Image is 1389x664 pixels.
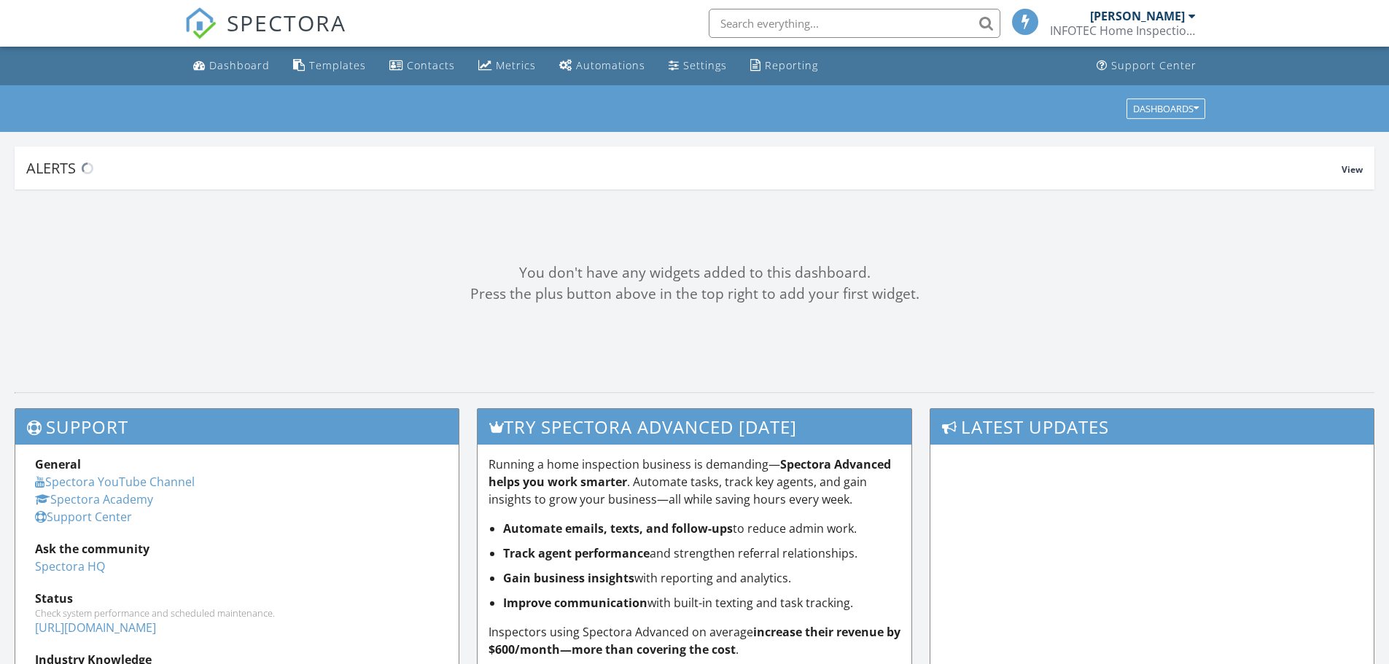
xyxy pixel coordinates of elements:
div: INFOTEC Home Inspection, LLC [1050,23,1196,38]
div: Press the plus button above in the top right to add your first widget. [15,284,1374,305]
div: Support Center [1111,58,1197,72]
a: Contacts [384,52,461,79]
a: Settings [663,52,733,79]
strong: Improve communication [503,595,647,611]
span: SPECTORA [227,7,346,38]
a: SPECTORA [184,20,346,50]
a: Dashboard [187,52,276,79]
a: Templates [287,52,372,79]
div: Metrics [496,58,536,72]
p: Inspectors using Spectora Advanced on average . [489,623,901,658]
h3: Latest Updates [930,409,1374,445]
li: to reduce admin work. [503,520,901,537]
strong: Spectora Advanced helps you work smarter [489,456,891,490]
div: Status [35,590,439,607]
h3: Support [15,409,459,445]
li: with reporting and analytics. [503,569,901,587]
div: Contacts [407,58,455,72]
div: Dashboards [1133,103,1199,114]
a: Metrics [472,52,542,79]
div: Reporting [765,58,818,72]
div: Automations [576,58,645,72]
div: Ask the community [35,540,439,558]
strong: Gain business insights [503,570,634,586]
strong: Automate emails, texts, and follow-ups [503,520,733,536]
input: Search everything... [709,9,1000,38]
strong: increase their revenue by $600/month—more than covering the cost [489,624,900,657]
a: Spectora Academy [35,491,153,507]
a: Reporting [744,52,824,79]
a: [URL][DOMAIN_NAME] [35,620,156,636]
li: with built-in texting and task tracking. [503,594,901,612]
li: and strengthen referral relationships. [503,544,901,562]
button: Dashboards [1127,98,1205,119]
div: [PERSON_NAME] [1090,9,1185,23]
div: Alerts [26,158,1342,178]
a: Spectora HQ [35,558,105,574]
div: Templates [309,58,366,72]
a: Automations (Basic) [553,52,651,79]
div: You don't have any widgets added to this dashboard. [15,262,1374,284]
img: The Best Home Inspection Software - Spectora [184,7,217,39]
a: Support Center [35,509,132,525]
span: View [1342,163,1363,176]
a: Support Center [1091,52,1202,79]
strong: General [35,456,81,472]
a: Spectora YouTube Channel [35,474,195,490]
div: Dashboard [209,58,270,72]
strong: Track agent performance [503,545,650,561]
p: Running a home inspection business is demanding— . Automate tasks, track key agents, and gain ins... [489,456,901,508]
h3: Try spectora advanced [DATE] [478,409,912,445]
div: Settings [683,58,727,72]
div: Check system performance and scheduled maintenance. [35,607,439,619]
